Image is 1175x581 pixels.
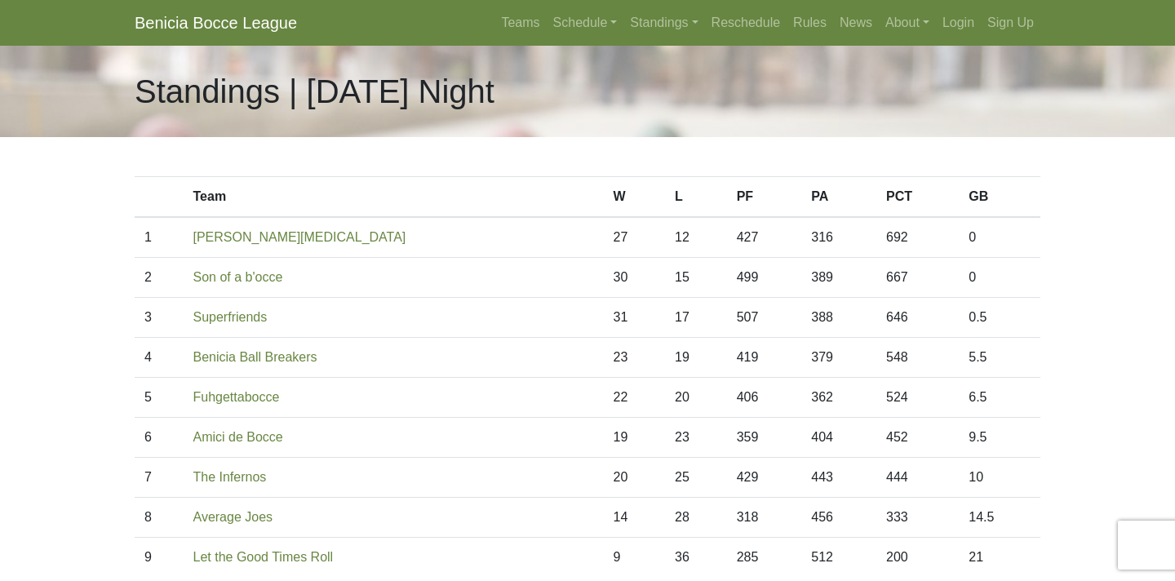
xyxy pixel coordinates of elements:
td: 30 [603,258,665,298]
td: 28 [665,498,727,538]
td: 5.5 [959,338,1040,378]
td: 1 [135,217,184,258]
td: 427 [727,217,802,258]
td: 452 [876,418,959,458]
td: 456 [801,498,876,538]
td: 9 [603,538,665,578]
a: Standings [623,7,704,39]
td: 362 [801,378,876,418]
td: 17 [665,298,727,338]
td: 36 [665,538,727,578]
td: 14 [603,498,665,538]
a: Benicia Bocce League [135,7,297,39]
td: 200 [876,538,959,578]
td: 389 [801,258,876,298]
th: Team [184,177,604,218]
a: Benicia Ball Breakers [193,350,317,364]
a: Login [936,7,981,39]
td: 443 [801,458,876,498]
td: 507 [727,298,802,338]
td: 404 [801,418,876,458]
td: 6.5 [959,378,1040,418]
a: The Infernos [193,470,267,484]
th: W [603,177,665,218]
td: 2 [135,258,184,298]
td: 646 [876,298,959,338]
td: 0 [959,217,1040,258]
td: 9 [135,538,184,578]
td: 9.5 [959,418,1040,458]
th: PCT [876,177,959,218]
td: 12 [665,217,727,258]
td: 379 [801,338,876,378]
td: 14.5 [959,498,1040,538]
td: 499 [727,258,802,298]
td: 8 [135,498,184,538]
td: 15 [665,258,727,298]
td: 388 [801,298,876,338]
td: 318 [727,498,802,538]
td: 5 [135,378,184,418]
td: 316 [801,217,876,258]
td: 419 [727,338,802,378]
td: 23 [603,338,665,378]
td: 0 [959,258,1040,298]
td: 23 [665,418,727,458]
td: 512 [801,538,876,578]
a: Superfriends [193,310,268,324]
td: 7 [135,458,184,498]
td: 6 [135,418,184,458]
th: GB [959,177,1040,218]
a: Sign Up [981,7,1040,39]
td: 19 [665,338,727,378]
a: Rules [787,7,833,39]
td: 548 [876,338,959,378]
td: 333 [876,498,959,538]
a: Fuhgettabocce [193,390,280,404]
td: 4 [135,338,184,378]
a: Teams [494,7,546,39]
th: PA [801,177,876,218]
a: Amici de Bocce [193,430,283,444]
th: L [665,177,727,218]
td: 692 [876,217,959,258]
td: 0.5 [959,298,1040,338]
a: Son of a b'occe [193,270,283,284]
a: About [879,7,936,39]
a: News [833,7,879,39]
td: 27 [603,217,665,258]
td: 429 [727,458,802,498]
td: 25 [665,458,727,498]
a: Schedule [547,7,624,39]
td: 406 [727,378,802,418]
td: 19 [603,418,665,458]
a: Reschedule [705,7,787,39]
td: 359 [727,418,802,458]
td: 10 [959,458,1040,498]
td: 21 [959,538,1040,578]
a: Let the Good Times Roll [193,550,334,564]
a: [PERSON_NAME][MEDICAL_DATA] [193,230,406,244]
td: 22 [603,378,665,418]
th: PF [727,177,802,218]
td: 285 [727,538,802,578]
td: 20 [603,458,665,498]
h1: Standings | [DATE] Night [135,72,494,111]
a: Average Joes [193,510,273,524]
td: 524 [876,378,959,418]
td: 3 [135,298,184,338]
td: 20 [665,378,727,418]
td: 31 [603,298,665,338]
td: 444 [876,458,959,498]
td: 667 [876,258,959,298]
